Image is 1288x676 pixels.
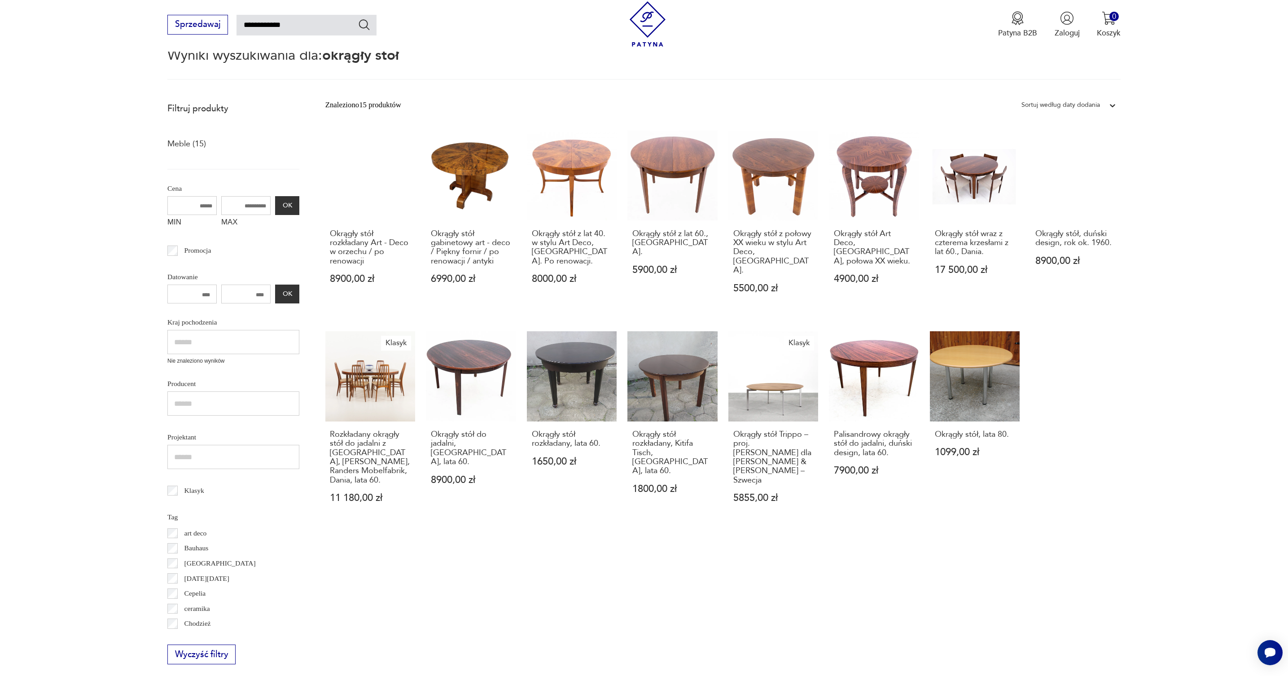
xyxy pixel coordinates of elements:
[834,274,914,284] p: 4900,00 zł
[1035,229,1116,248] h3: Okrągły stół, duński design, rok ok. 1960.
[1097,28,1121,38] p: Koszyk
[184,588,206,599] p: Cepelia
[184,542,209,554] p: Bauhaus
[527,131,617,314] a: Okrągły stół z lat 40. w stylu Art Deco, Polska. Po renowacji.Okrągły stół z lat 40. w stylu Art ...
[184,245,211,256] p: Promocja
[733,229,814,275] h3: Okrągły stół z połowy XX wieku w stylu Art Deco, [GEOGRAPHIC_DATA].
[733,493,814,503] p: 5855,00 zł
[532,274,612,284] p: 8000,00 zł
[431,229,511,266] h3: Okrągły stół gabinetowy art - deco / Piękny fornir / po renowacji / antyki
[1055,28,1080,38] p: Zaloguj
[184,485,204,496] p: Klasyk
[998,28,1037,38] p: Patyna B2B
[167,15,228,35] button: Sprzedawaj
[184,557,256,569] p: [GEOGRAPHIC_DATA]
[330,229,410,266] h3: Okrągły stół rozkładany Art - Deco w orzechu / po renowacji
[184,573,229,584] p: [DATE][DATE]
[527,331,617,524] a: Okrągły stół rozkładany, lata 60.Okrągły stół rozkładany, lata 60.1650,00 zł
[167,136,206,152] a: Meble (15)
[431,274,511,284] p: 6990,00 zł
[935,448,1015,457] p: 1099,00 zł
[1097,11,1121,38] button: 0Koszyk
[325,99,401,111] div: Znaleziono 15 produktów
[358,18,371,31] button: Szukaj
[532,430,612,448] h3: Okrągły stół rozkładany, lata 60.
[1011,11,1025,25] img: Ikona medalu
[733,430,814,485] h3: Okrągły stół Trippo – proj. [PERSON_NAME] dla [PERSON_NAME] & [PERSON_NAME] – Szwecja
[167,316,299,328] p: Kraj pochodzenia
[834,430,914,457] h3: Palisandrowy okrągły stół do jadalni, duński design, lata 60.
[184,618,211,629] p: Chodzież
[184,633,210,645] p: Ćmielów
[829,331,919,524] a: Palisandrowy okrągły stół do jadalni, duński design, lata 60.Palisandrowy okrągły stół do jadalni...
[998,11,1037,38] a: Ikona medaluPatyna B2B
[431,475,511,485] p: 8900,00 zł
[1060,11,1074,25] img: Ikonka użytkownika
[834,466,914,475] p: 7900,00 zł
[275,196,299,215] button: OK
[532,457,612,466] p: 1650,00 zł
[930,131,1020,314] a: Okrągły stół wraz z czterema krzesłami z lat 60., Dania.Okrągły stół wraz z czterema krzesłami z ...
[426,131,516,314] a: Okrągły stół gabinetowy art - deco / Piękny fornir / po renowacji / antykiOkrągły stół gabinetowy...
[1109,12,1119,21] div: 0
[167,49,1121,80] p: Wyniki wyszukiwania dla:
[167,183,299,194] p: Cena
[167,103,299,114] p: Filtruj produkty
[184,603,210,615] p: ceramika
[167,645,236,664] button: Wyczyść filtry
[627,131,718,314] a: Okrągły stół z lat 60., Polska.Okrągły stół z lat 60., [GEOGRAPHIC_DATA].5900,00 zł
[930,331,1020,524] a: Okrągły stół, lata 80.Okrągły stół, lata 80.1099,00 zł
[1102,11,1116,25] img: Ikona koszyka
[426,331,516,524] a: Okrągły stół do jadalni, Dania, lata 60.Okrągły stół do jadalni, [GEOGRAPHIC_DATA], lata 60.8900,...
[625,1,670,47] img: Patyna - sklep z meblami i dekoracjami vintage
[330,430,410,485] h3: Rozkładany okrągły stół do jadalni z [GEOGRAPHIC_DATA], [PERSON_NAME], Randers Mobelfabrik, Dania...
[935,265,1015,275] p: 17 500,00 zł
[834,229,914,266] h3: Okrągły stół Art Deco, [GEOGRAPHIC_DATA], połowa XX wieku.
[325,331,416,524] a: KlasykRozkładany okrągły stół do jadalni z Rio Palisandru, Harry Ostergaard, Randers Mobelfabrik,...
[184,527,207,539] p: art deco
[167,215,217,232] label: MIN
[1055,11,1080,38] button: Zaloguj
[167,431,299,443] p: Projektant
[733,284,814,293] p: 5500,00 zł
[431,430,511,467] h3: Okrągły stół do jadalni, [GEOGRAPHIC_DATA], lata 60.
[632,265,713,275] p: 5900,00 zł
[322,46,399,65] span: okrągły stół
[1030,131,1121,314] a: Okrągły stół, duński design, rok ok. 1960.Okrągły stół, duński design, rok ok. 1960.8900,00 zł
[998,11,1037,38] button: Patyna B2B
[532,229,612,266] h3: Okrągły stół z lat 40. w stylu Art Deco, [GEOGRAPHIC_DATA]. Po renowacji.
[330,274,410,284] p: 8900,00 zł
[935,430,1015,439] h3: Okrągły stół, lata 80.
[632,484,713,494] p: 1800,00 zł
[632,229,713,257] h3: Okrągły stół z lat 60., [GEOGRAPHIC_DATA].
[829,131,919,314] a: Okrągły stół Art Deco, Polska, połowa XX wieku.Okrągły stół Art Deco, [GEOGRAPHIC_DATA], połowa X...
[167,357,299,365] p: Nie znaleziono wyników
[167,378,299,390] p: Producent
[728,131,819,314] a: Okrągły stół z połowy XX wieku w stylu Art Deco, Polska.Okrągły stół z połowy XX wieku w stylu Ar...
[632,430,713,476] h3: Okrągły stół rozkładany, Kitifa Tisch, [GEOGRAPHIC_DATA], lata 60.
[935,229,1015,257] h3: Okrągły stół wraz z czterema krzesłami z lat 60., Dania.
[275,285,299,303] button: OK
[1257,640,1283,665] iframe: Smartsupp widget button
[1021,99,1100,111] div: Sortuj według daty dodania
[167,511,299,523] p: Tag
[330,493,410,503] p: 11 180,00 zł
[325,131,416,314] a: Okrągły stół rozkładany Art - Deco w orzechu / po renowacjiOkrągły stół rozkładany Art - Deco w o...
[167,271,299,283] p: Datowanie
[221,215,271,232] label: MAX
[728,331,819,524] a: KlasykOkrągły stół Trippo – proj. Ulla Christiansson dla Karl Andersson & Söner – SzwecjaOkrągły ...
[627,331,718,524] a: Okrągły stół rozkładany, Kitifa Tisch, Niemcy, lata 60.Okrągły stół rozkładany, Kitifa Tisch, [GE...
[1035,256,1116,266] p: 8900,00 zł
[167,22,228,29] a: Sprzedawaj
